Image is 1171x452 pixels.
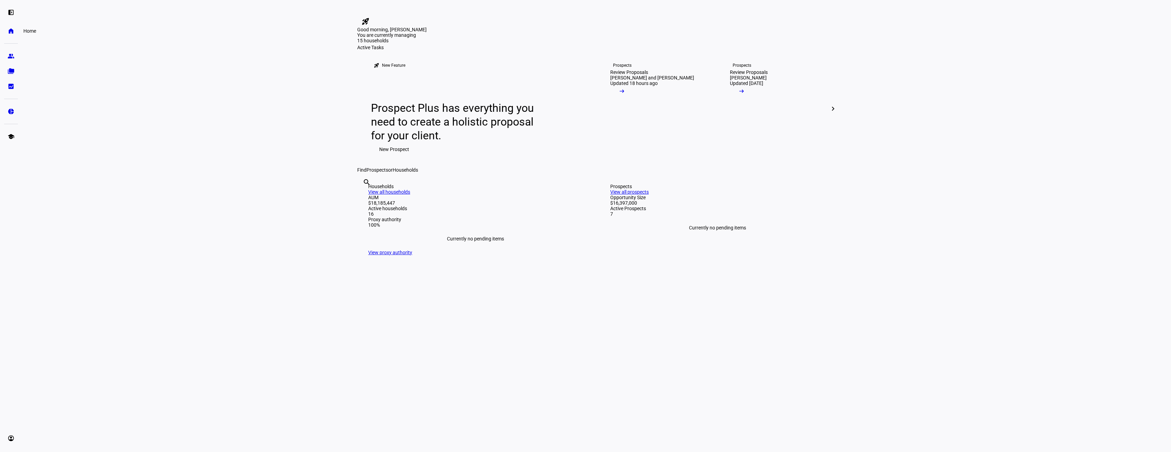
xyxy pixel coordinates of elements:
[8,435,14,442] eth-mat-symbol: account_circle
[4,105,18,118] a: pie_chart
[610,206,825,211] div: Active Prospects
[368,222,583,228] div: 100%
[610,200,825,206] div: $16,397,000
[366,167,388,173] span: Prospects
[371,142,417,156] button: New Prospect
[357,27,836,32] div: Good morning, [PERSON_NAME]
[730,80,763,86] div: Updated [DATE]
[374,63,379,68] mat-icon: rocket_launch
[368,200,583,206] div: $18,185,447
[619,88,625,95] mat-icon: arrow_right_alt
[610,184,825,189] div: Prospects
[610,80,658,86] div: Updated 18 hours ago
[8,83,14,90] eth-mat-symbol: bid_landscape
[361,17,370,25] mat-icon: rocket_launch
[730,75,767,80] div: [PERSON_NAME]
[21,27,39,35] div: Home
[371,101,540,142] div: Prospect Plus has everything you need to create a holistic proposal for your client.
[368,206,583,211] div: Active households
[8,108,14,115] eth-mat-symbol: pie_chart
[368,217,583,222] div: Proxy authority
[610,195,825,200] div: Opportunity Size
[4,24,18,38] a: home
[368,184,583,189] div: Households
[599,50,713,167] a: ProspectsReview Proposals[PERSON_NAME] and [PERSON_NAME]Updated 18 hours ago
[357,32,416,38] span: You are currently managing
[363,187,364,196] input: Enter name of prospect or household
[8,68,14,75] eth-mat-symbol: folder_copy
[613,63,632,68] div: Prospects
[357,167,836,173] div: Find or
[4,64,18,78] a: folder_copy
[368,228,583,250] div: Currently no pending items
[379,142,409,156] span: New Prospect
[8,133,14,140] eth-mat-symbol: school
[382,63,405,68] div: New Feature
[610,75,694,80] div: [PERSON_NAME] and [PERSON_NAME]
[829,105,837,113] mat-icon: chevron_right
[610,217,825,239] div: Currently no pending items
[8,53,14,60] eth-mat-symbol: group
[610,189,649,195] a: View all prospects
[368,189,410,195] a: View all households
[730,69,768,75] div: Review Proposals
[368,250,412,255] a: View proxy authority
[8,28,14,34] eth-mat-symbol: home
[4,49,18,63] a: group
[357,38,426,45] div: 15 households
[610,69,648,75] div: Review Proposals
[393,167,418,173] span: Households
[368,211,583,217] div: 16
[733,63,751,68] div: Prospects
[368,195,583,200] div: AUM
[719,50,833,167] a: ProspectsReview Proposals[PERSON_NAME]Updated [DATE]
[4,79,18,93] a: bid_landscape
[357,45,836,50] div: Active Tasks
[738,88,745,95] mat-icon: arrow_right_alt
[8,9,14,16] eth-mat-symbol: left_panel_open
[363,178,371,186] mat-icon: search
[610,211,825,217] div: 7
